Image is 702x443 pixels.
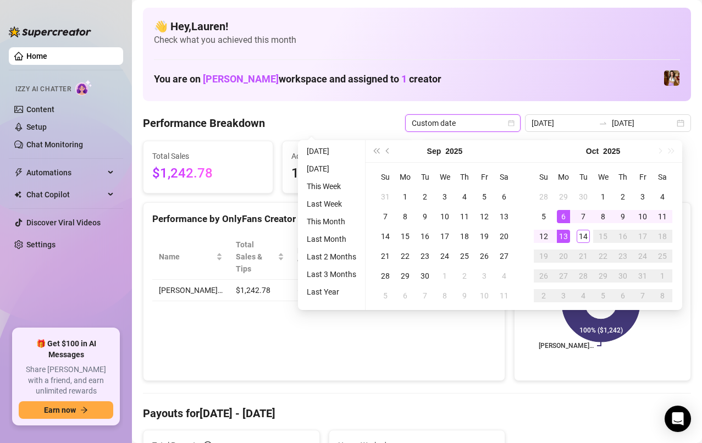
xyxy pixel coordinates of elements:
[382,140,394,162] button: Previous month (PageUp)
[616,210,629,223] div: 9
[633,187,653,207] td: 2025-10-03
[375,226,395,246] td: 2025-09-14
[395,187,415,207] td: 2025-09-01
[498,210,511,223] div: 13
[152,280,229,301] td: [PERSON_NAME]…
[636,190,649,203] div: 3
[616,289,629,302] div: 6
[14,168,23,177] span: thunderbolt
[395,167,415,187] th: Mo
[435,226,455,246] td: 2025-09-17
[152,234,229,280] th: Name
[152,212,496,226] div: Performance by OnlyFans Creator
[596,190,610,203] div: 1
[154,34,680,46] span: Check what you achieved this month
[152,150,264,162] span: Total Sales
[593,187,613,207] td: 2025-10-01
[229,280,291,301] td: $1,242.78
[664,70,679,86] img: Elena
[534,286,554,306] td: 2025-11-02
[577,230,590,243] div: 14
[427,140,441,162] button: Choose a month
[418,289,432,302] div: 7
[478,269,491,283] div: 3
[455,246,474,266] td: 2025-09-25
[26,240,56,249] a: Settings
[458,289,471,302] div: 9
[554,167,573,187] th: Mo
[379,250,392,263] div: 21
[80,406,88,414] span: arrow-right
[435,207,455,226] td: 2025-09-10
[616,190,629,203] div: 2
[613,246,633,266] td: 2025-10-23
[438,230,451,243] div: 17
[537,190,550,203] div: 28
[474,207,494,226] td: 2025-09-12
[19,339,113,360] span: 🎁 Get $100 in AI Messages
[302,232,361,246] li: Last Month
[455,187,474,207] td: 2025-09-04
[375,286,395,306] td: 2025-10-05
[26,123,47,131] a: Setup
[297,245,338,269] div: Est. Hours Worked
[458,230,471,243] div: 18
[154,19,680,34] h4: 👋 Hey, Lauren !
[653,226,672,246] td: 2025-10-18
[656,190,669,203] div: 4
[557,269,570,283] div: 27
[302,162,361,175] li: [DATE]
[458,269,471,283] div: 2
[291,150,403,162] span: Active Chats
[494,207,514,226] td: 2025-09-13
[532,117,594,129] input: Start date
[14,191,21,198] img: Chat Copilot
[458,250,471,263] div: 25
[508,120,515,126] span: calendar
[633,207,653,226] td: 2025-10-10
[613,266,633,286] td: 2025-10-30
[438,269,451,283] div: 1
[593,167,613,187] th: We
[633,286,653,306] td: 2025-11-07
[395,266,415,286] td: 2025-09-29
[399,269,412,283] div: 29
[302,250,361,263] li: Last 2 Months
[586,140,599,162] button: Choose a month
[636,210,649,223] div: 10
[633,226,653,246] td: 2025-10-17
[653,167,672,187] th: Sa
[613,226,633,246] td: 2025-10-16
[537,289,550,302] div: 2
[593,226,613,246] td: 2025-10-15
[596,250,610,263] div: 22
[302,197,361,211] li: Last Week
[498,289,511,302] div: 11
[653,266,672,286] td: 2025-11-01
[494,246,514,266] td: 2025-09-27
[26,105,54,114] a: Content
[537,250,550,263] div: 19
[399,190,412,203] div: 1
[379,269,392,283] div: 28
[229,234,291,280] th: Total Sales & Tips
[577,269,590,283] div: 28
[537,230,550,243] div: 12
[395,246,415,266] td: 2025-09-22
[375,207,395,226] td: 2025-09-07
[573,187,593,207] td: 2025-09-30
[26,140,83,149] a: Chat Monitoring
[534,207,554,226] td: 2025-10-05
[418,250,432,263] div: 23
[44,406,76,414] span: Earn now
[418,269,432,283] div: 30
[474,226,494,246] td: 2025-09-19
[665,406,691,432] div: Open Intercom Messenger
[401,73,407,85] span: 1
[613,167,633,187] th: Th
[302,145,361,158] li: [DATE]
[593,246,613,266] td: 2025-10-22
[291,280,353,301] td: 63.5 h
[26,218,101,227] a: Discover Viral Videos
[415,187,435,207] td: 2025-09-02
